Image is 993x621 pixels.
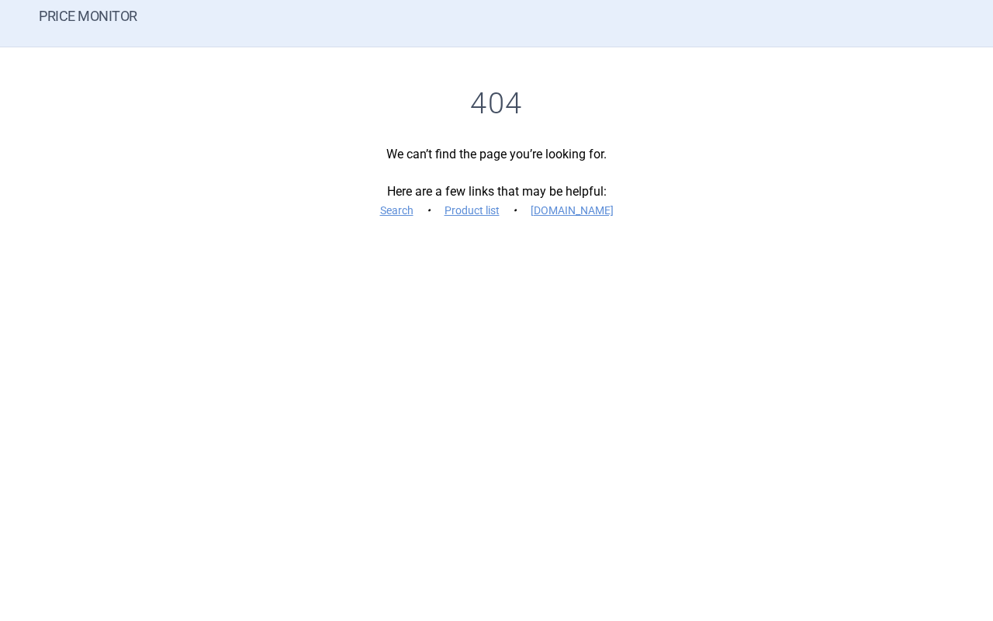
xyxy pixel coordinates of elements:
a: [DOMAIN_NAME] [531,205,614,216]
h1: 404 [39,86,954,122]
a: Search [380,205,413,216]
strong: Price Monitor [39,9,137,24]
a: Price MonitorCOGVIO [39,9,137,38]
a: Product list [445,205,500,216]
i: • [421,203,437,218]
span: COGVIO [39,24,109,36]
p: We can’t find the page you’re looking for. Here are a few links that may be helpful: [39,145,954,220]
i: • [507,203,523,218]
